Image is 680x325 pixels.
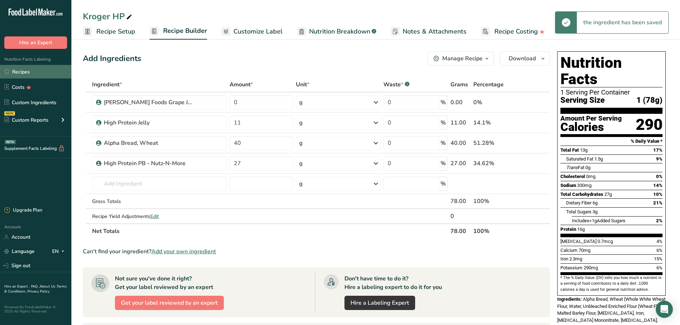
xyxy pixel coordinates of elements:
div: g [299,98,303,107]
span: 70mg [579,248,590,253]
span: Saturated Fat [566,156,593,162]
span: 0g [585,165,590,170]
div: Manage Recipe [442,54,483,63]
div: g [299,179,303,188]
a: Privacy Policy [27,289,50,294]
a: Language [4,245,35,258]
a: Terms & Conditions . [4,284,67,294]
span: Recipe Setup [96,27,135,36]
span: Total Fat [560,147,579,153]
span: Ingredients: [557,296,582,302]
th: 100% [472,223,518,238]
span: 2.3mg [569,256,582,261]
div: Gross Totals [92,198,227,205]
div: Kroger HP [83,10,134,23]
a: Nutrition Breakdown [297,24,376,40]
span: [MEDICAL_DATA] [560,239,596,244]
th: Net Totals [91,223,449,238]
div: 40.00 [450,139,471,147]
div: 78.00 [450,197,471,205]
div: Custom Reports [4,116,49,124]
span: 14% [653,183,663,188]
span: 2% [656,218,663,223]
span: 1 (78g) [636,96,663,105]
a: Recipe Builder [150,23,207,40]
input: Add Ingredient [92,177,227,191]
span: Grams [450,80,468,89]
span: 15% [654,256,663,261]
span: Download [509,54,536,63]
span: Cholesterol [560,174,585,179]
span: Total Carbohydrates [560,192,603,197]
div: Not sure you've done it right? Get your label reviewed by an expert [115,274,213,291]
span: 330mg [577,183,591,188]
div: Calories [560,122,622,132]
a: Hire an Expert . [4,284,30,289]
div: Recipe Yield Adjustments [92,213,227,220]
span: 0mg [586,174,595,179]
div: 34.62% [473,159,516,168]
span: Unit [296,80,309,89]
a: Hire a Labeling Expert [344,296,415,310]
div: Alpha Bread, Wheat [104,139,193,147]
th: 78.00 [449,223,472,238]
div: Powered By FoodLabelMaker © 2025 All Rights Reserved [4,305,67,314]
a: Notes & Attachments [391,24,467,40]
div: 100% [473,197,516,205]
div: NEW [4,111,15,116]
a: About Us . [40,284,57,289]
div: High Protein Jelly [104,118,193,127]
a: Recipe Setup [83,24,135,40]
div: g [299,159,303,168]
span: Serving Size [560,96,605,105]
span: Includes Added Sugars [572,218,625,223]
h1: Nutrition Facts [560,55,663,87]
span: Calcium [560,248,578,253]
span: 17% [653,147,663,153]
span: 21% [653,200,663,205]
i: Trans [566,165,578,170]
section: * The % Daily Value (DV) tells you how much a nutrient in a serving of food contributes to a dail... [560,275,663,293]
div: 0 [450,212,471,220]
span: Recipe Costing [494,27,538,36]
span: <1g [589,218,597,223]
div: the ingredient has been saved [577,12,668,33]
div: Waste [383,80,409,89]
span: Fat [566,165,584,170]
span: Iron [560,256,568,261]
div: 0% [473,98,516,107]
span: 27g [604,192,612,197]
div: 1 Serving Per Container [560,89,663,96]
button: Get your label reviewed by an expert [115,296,224,310]
div: Can't find your ingredient? [83,247,550,256]
section: % Daily Value * [560,137,663,146]
span: Recipe Builder [163,26,207,36]
span: 13g [580,147,588,153]
span: Sodium [560,183,576,188]
div: Amount Per Serving [560,115,622,122]
span: 16g [577,227,585,232]
a: FAQ . [31,284,40,289]
div: 290 [636,115,663,134]
span: Notes & Attachments [403,27,467,36]
span: Nutrition Breakdown [309,27,370,36]
span: Edit [150,213,159,220]
span: Potassium [560,265,583,270]
div: [PERSON_NAME] Foods Grape Jelly [104,98,193,107]
span: 9% [656,156,663,162]
div: g [299,118,303,127]
div: Don't have time to do it? Hire a labeling expert to do it for you [344,274,442,291]
span: 3g [593,209,598,214]
span: Ingredient [92,80,122,89]
div: High Protein PB - Nutz-N-More [104,159,193,168]
div: Open Intercom Messenger [656,301,673,318]
span: 1.5g [594,156,603,162]
button: Download [500,51,550,66]
span: Get your label reviewed by an expert [121,299,218,307]
div: Upgrade Plan [4,207,42,214]
div: 14.1% [473,118,516,127]
div: 27.00 [450,159,471,168]
div: g [299,139,303,147]
span: 6% [656,248,663,253]
div: Add Ingredients [83,53,141,65]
